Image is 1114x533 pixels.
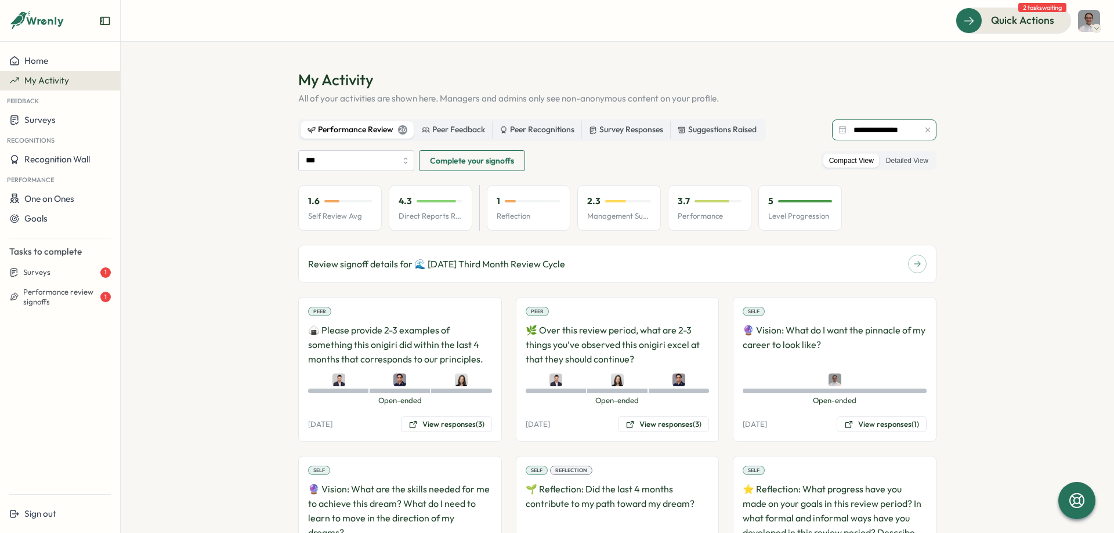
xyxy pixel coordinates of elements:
[768,211,832,222] p: Level Progression
[24,193,74,204] span: One on Ones
[497,195,500,208] p: 1
[837,416,927,433] button: View responses(1)
[678,195,690,208] p: 3.7
[393,374,406,386] img: Furqan Tariq
[549,374,562,386] img: Ghazmir Mansur
[24,55,48,66] span: Home
[526,466,548,475] div: Self
[526,396,710,406] span: Open-ended
[550,466,592,475] div: Reflection
[991,13,1054,28] span: Quick Actions
[743,307,765,316] div: Self
[308,211,372,222] p: Self Review Avg
[99,15,111,27] button: Expand sidebar
[308,195,320,208] p: 1.6
[743,323,927,366] p: 🔮 Vision: What do I want the pinnacle of my career to look like?
[332,374,345,386] img: Ghazmir Mansur
[23,267,50,278] span: Surveys
[308,124,407,136] div: Performance Review
[880,154,934,168] label: Detailed View
[308,257,565,271] p: Review signoff details for 🌊 [DATE] Third Month Review Cycle
[401,416,492,433] button: View responses(3)
[497,211,560,222] p: Reflection
[419,150,525,171] button: Complete your signoffs
[956,8,1071,33] button: Quick Actions
[768,195,773,208] p: 5
[823,154,880,168] label: Compact View
[1018,3,1066,12] span: 2 tasks waiting
[1078,10,1100,32] img: Amna Khattak
[526,307,549,316] div: Peer
[526,323,710,366] p: 🌿 Over this review period, what are 2-3 things you’ve observed this onigiri excel at that they sh...
[308,419,332,430] p: [DATE]
[100,267,111,278] div: 1
[743,419,767,430] p: [DATE]
[743,396,927,406] span: Open-ended
[589,124,663,136] div: Survey Responses
[829,374,841,386] img: Amna Khattak
[611,374,624,386] img: Elisabetta ​Casagrande
[587,211,651,222] p: Management Support
[9,245,111,258] p: Tasks to complete
[24,114,56,125] span: Surveys
[24,75,69,86] span: My Activity
[399,211,462,222] p: Direct Reports Review Avg
[743,466,765,475] div: Self
[500,124,574,136] div: Peer Recognitions
[398,125,407,135] div: 26
[399,195,412,208] p: 4.3
[298,70,936,90] h1: My Activity
[100,292,111,302] div: 1
[308,323,492,366] p: 🍙 Please provide 2-3 examples of something this onigiri did within the last 4 months that corresp...
[587,195,601,208] p: 2.3
[24,154,90,165] span: Recognition Wall
[308,466,330,475] div: Self
[422,124,485,136] div: Peer Feedback
[678,211,742,222] p: Performance
[308,307,331,316] div: Peer
[678,124,757,136] div: Suggestions Raised
[618,416,709,433] button: View responses(3)
[308,396,492,406] span: Open-ended
[526,419,550,430] p: [DATE]
[672,374,685,386] img: Furqan Tariq
[298,92,936,105] p: All of your activities are shown here. Managers and admins only see non-anonymous content on your...
[430,151,514,171] span: Complete your signoffs
[23,287,98,307] span: Performance review signoffs
[455,374,468,386] img: Elisabetta ​Casagrande
[24,213,48,224] span: Goals
[24,508,56,519] span: Sign out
